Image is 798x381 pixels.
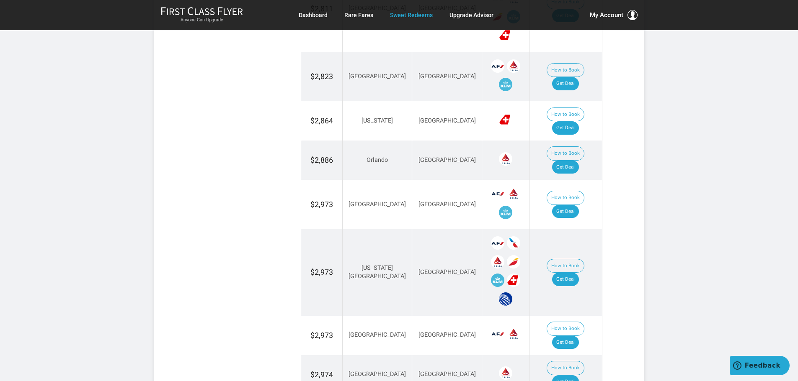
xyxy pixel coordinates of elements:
[161,7,243,23] a: First Class FlyerAnyone Can Upgrade
[552,77,579,90] a: Get Deal
[161,17,243,23] small: Anyone Can Upgrade
[730,356,790,377] iframe: Opens a widget where you can find more information
[507,274,520,287] span: Swiss
[310,331,333,340] span: $2,973
[507,187,520,200] span: Delta Airlines
[547,259,584,273] button: How to Book
[491,327,504,340] span: Air France
[547,361,584,375] button: How to Book
[552,121,579,135] a: Get Deal
[418,371,476,378] span: [GEOGRAPHIC_DATA]
[547,107,584,122] button: How to Book
[499,78,512,91] span: KLM
[362,117,393,124] span: [US_STATE]
[349,73,406,80] span: [GEOGRAPHIC_DATA]
[349,201,406,208] span: [GEOGRAPHIC_DATA]
[299,8,328,23] a: Dashboard
[310,116,333,125] span: $2,864
[491,255,504,268] span: Delta Airlines
[499,366,512,380] span: Delta Airlines
[552,205,579,218] a: Get Deal
[418,268,476,276] span: [GEOGRAPHIC_DATA]
[507,327,520,340] span: Delta Airlines
[590,10,623,20] span: My Account
[349,331,406,338] span: [GEOGRAPHIC_DATA]
[552,336,579,349] a: Get Deal
[552,161,579,174] a: Get Deal
[349,371,406,378] span: [GEOGRAPHIC_DATA]
[449,8,493,23] a: Upgrade Advisor
[552,273,579,286] a: Get Deal
[499,152,512,166] span: Delta Airlines
[507,255,520,268] span: Iberia
[390,8,433,23] a: Sweet Redeems
[310,268,333,276] span: $2,973
[418,73,476,80] span: [GEOGRAPHIC_DATA]
[418,331,476,338] span: [GEOGRAPHIC_DATA]
[310,200,333,209] span: $2,973
[590,10,638,20] button: My Account
[499,206,512,219] span: KLM
[310,72,333,81] span: $2,823
[491,59,504,73] span: Air France
[547,146,584,161] button: How to Book
[161,7,243,15] img: First Class Flyer
[418,117,476,124] span: [GEOGRAPHIC_DATA]
[310,370,333,379] span: $2,974
[418,201,476,208] span: [GEOGRAPHIC_DATA]
[310,156,333,164] span: $2,886
[547,322,584,336] button: How to Book
[344,8,373,23] a: Rare Fares
[367,156,388,164] span: Orlando
[547,63,584,77] button: How to Book
[507,236,520,250] span: American Airlines
[499,28,512,42] span: Swiss
[491,236,504,250] span: Air France
[418,156,476,164] span: [GEOGRAPHIC_DATA]
[547,191,584,205] button: How to Book
[507,59,520,73] span: Delta Airlines
[499,113,512,126] span: Swiss
[349,264,406,280] span: [US_STATE][GEOGRAPHIC_DATA]
[499,292,512,306] span: United
[491,187,504,200] span: Air France
[491,274,504,287] span: KLM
